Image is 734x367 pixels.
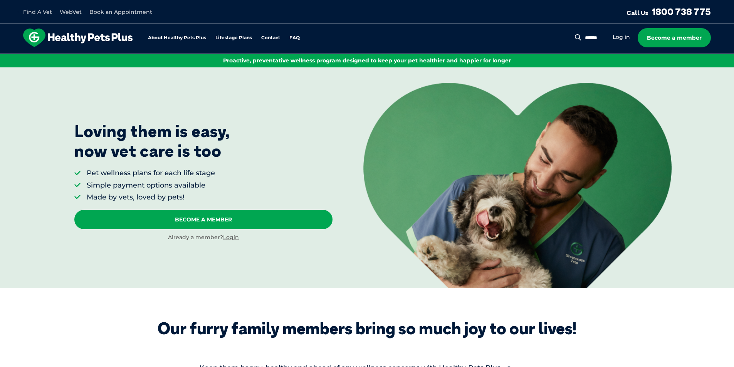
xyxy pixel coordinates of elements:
[87,168,215,178] li: Pet wellness plans for each life stage
[638,28,711,47] a: Become a member
[223,57,511,64] span: Proactive, preventative wellness program designed to keep your pet healthier and happier for longer
[89,8,152,15] a: Book an Appointment
[23,8,52,15] a: Find A Vet
[261,35,280,40] a: Contact
[627,6,711,17] a: Call Us1800 738 775
[613,34,630,41] a: Log in
[23,28,133,47] img: hpp-logo
[87,181,215,190] li: Simple payment options available
[363,83,672,288] img: <p>Loving them is easy, <br /> now vet care is too</p>
[74,122,230,161] p: Loving them is easy, now vet care is too
[74,210,333,229] a: Become A Member
[289,35,300,40] a: FAQ
[627,9,648,17] span: Call Us
[223,234,239,241] a: Login
[60,8,82,15] a: WebVet
[87,193,215,202] li: Made by vets, loved by pets!
[74,234,333,241] div: Already a member?
[158,319,576,338] div: Our furry family members bring so much joy to our lives!
[215,35,252,40] a: Lifestage Plans
[573,34,583,41] button: Search
[148,35,206,40] a: About Healthy Pets Plus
